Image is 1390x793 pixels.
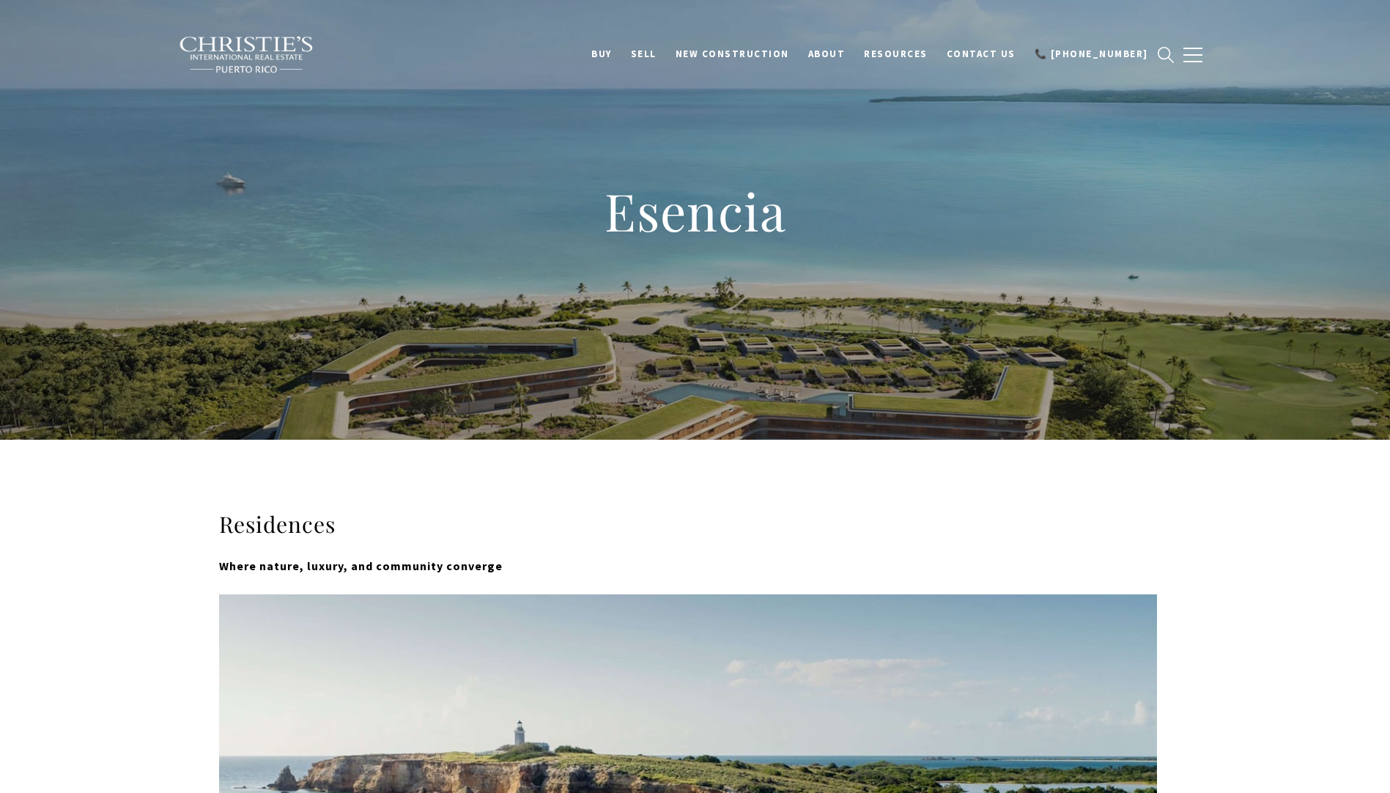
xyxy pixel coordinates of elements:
a: New Construction [666,40,799,68]
strong: Where nature, luxury, and community converge [219,558,503,573]
a: Resources [854,40,937,68]
a: About [799,40,855,68]
a: BUY [582,40,621,68]
span: New Construction [676,48,789,60]
a: SELL [621,40,666,68]
img: Christie's International Real Estate black text logo [179,36,315,74]
h1: Esencia [402,179,988,243]
span: 📞 [PHONE_NUMBER] [1035,48,1148,60]
a: 📞 [PHONE_NUMBER] [1025,40,1158,68]
span: Contact Us [947,48,1016,60]
h3: Residences [219,510,1172,539]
